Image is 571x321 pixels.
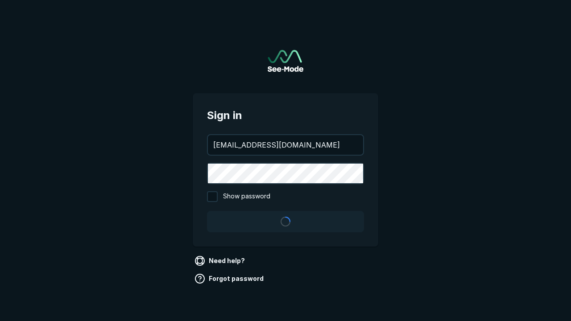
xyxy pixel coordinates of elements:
a: Need help? [193,254,248,268]
img: See-Mode Logo [268,50,303,72]
a: Forgot password [193,272,267,286]
span: Show password [223,191,270,202]
a: Go to sign in [268,50,303,72]
span: Sign in [207,107,364,123]
input: your@email.com [208,135,363,155]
